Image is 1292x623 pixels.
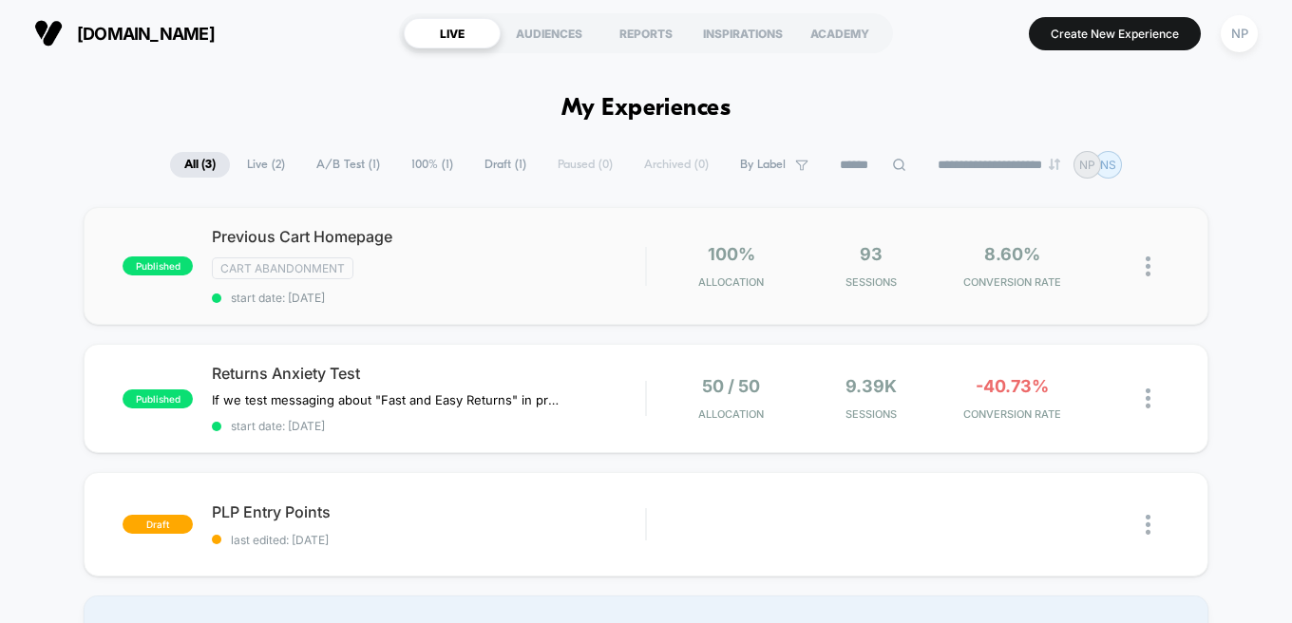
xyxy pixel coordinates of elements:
[212,419,645,433] span: start date: [DATE]
[123,256,193,275] span: published
[501,18,598,48] div: AUDIENCES
[976,376,1049,396] span: -40.73%
[807,275,938,289] span: Sessions
[397,152,467,178] span: 100% ( 1 )
[170,152,230,178] span: All ( 3 )
[123,515,193,534] span: draft
[302,152,394,178] span: A/B Test ( 1 )
[1221,15,1258,52] div: NP
[212,364,645,383] span: Returns Anxiety Test
[860,244,883,264] span: 93
[123,389,193,408] span: published
[946,275,1077,289] span: CONVERSION RATE
[807,407,938,421] span: Sessions
[845,376,897,396] span: 9.39k
[561,95,731,123] h1: My Experiences
[212,502,645,521] span: PLP Entry Points
[694,18,791,48] div: INSPIRATIONS
[984,244,1040,264] span: 8.60%
[1215,14,1263,53] button: NP
[1146,515,1150,535] img: close
[698,275,764,289] span: Allocation
[470,152,541,178] span: Draft ( 1 )
[740,158,786,172] span: By Label
[212,533,645,547] span: last edited: [DATE]
[1079,158,1095,172] p: NP
[1146,256,1150,276] img: close
[28,18,220,48] button: [DOMAIN_NAME]
[34,19,63,47] img: Visually logo
[212,257,353,279] span: Cart Abandonment
[77,24,215,44] span: [DOMAIN_NAME]
[233,152,299,178] span: Live ( 2 )
[212,392,564,407] span: If we test messaging about "Fast and Easy Returns" in proximity to ATC, users will feel reassured...
[708,244,755,264] span: 100%
[1049,159,1060,170] img: end
[1146,388,1150,408] img: close
[702,376,760,396] span: 50 / 50
[1029,17,1201,50] button: Create New Experience
[212,291,645,305] span: start date: [DATE]
[1100,158,1116,172] p: NS
[598,18,694,48] div: REPORTS
[212,227,645,246] span: Previous Cart Homepage
[791,18,888,48] div: ACADEMY
[698,407,764,421] span: Allocation
[404,18,501,48] div: LIVE
[946,407,1077,421] span: CONVERSION RATE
